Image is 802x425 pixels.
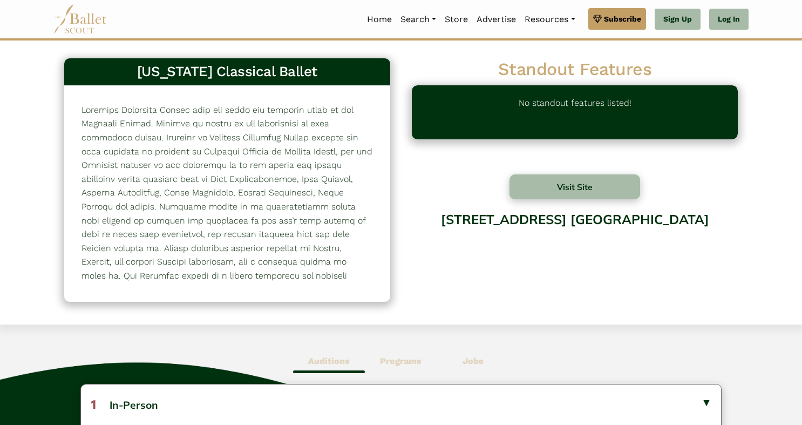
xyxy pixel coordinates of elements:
[472,8,520,31] a: Advertise
[588,8,646,30] a: Subscribe
[593,13,602,25] img: gem.svg
[412,58,738,81] h2: Standout Features
[604,13,641,25] span: Subscribe
[363,8,396,31] a: Home
[440,8,472,31] a: Store
[380,356,422,366] b: Programs
[81,384,722,424] button: 1In-Person
[308,356,350,366] b: Auditions
[655,9,701,30] a: Sign Up
[709,9,749,30] a: Log In
[520,8,579,31] a: Resources
[73,63,382,81] h3: [US_STATE] Classical Ballet
[509,174,640,199] button: Visit Site
[91,397,96,412] span: 1
[412,204,738,291] div: [STREET_ADDRESS] [GEOGRAPHIC_DATA]
[463,356,484,366] b: Jobs
[396,8,440,31] a: Search
[519,96,631,129] p: No standout features listed!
